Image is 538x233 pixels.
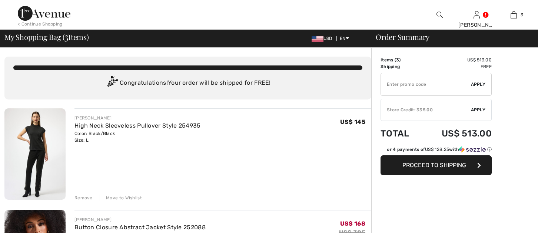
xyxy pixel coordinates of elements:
span: 3 [521,11,523,18]
td: Items ( ) [381,57,421,63]
img: 1ère Avenue [18,6,70,21]
div: [PERSON_NAME] [74,115,201,121]
div: Remove [74,195,93,201]
div: Congratulations! Your order will be shipped for FREE! [13,76,362,91]
span: US$ 128.25 [425,147,449,152]
td: Shipping [381,63,421,70]
span: 3 [396,57,399,63]
span: US$ 145 [340,118,365,125]
span: US$ 168 [340,220,365,227]
span: Proceed to Shipping [402,162,466,169]
span: Apply [471,107,486,113]
img: My Bag [511,10,517,19]
img: search the website [436,10,443,19]
td: US$ 513.00 [421,121,492,146]
span: My Shopping Bag ( Items) [4,33,89,41]
span: 3 [65,31,68,41]
td: Free [421,63,492,70]
img: My Info [474,10,480,19]
img: Congratulation2.svg [105,76,120,91]
input: Promo code [381,73,471,95]
a: High Neck Sleeveless Pullover Style 254935 [74,122,201,129]
div: Color: Black/Black Size: L [74,130,201,143]
a: Sign In [474,11,480,18]
div: [PERSON_NAME] [74,216,206,223]
div: [PERSON_NAME] [458,21,495,29]
td: Total [381,121,421,146]
div: < Continue Shopping [18,21,63,27]
td: US$ 513.00 [421,57,492,63]
button: Proceed to Shipping [381,155,492,175]
div: or 4 payments of with [387,146,492,153]
img: Sezzle [459,146,486,153]
a: 3 [495,10,532,19]
span: Apply [471,81,486,88]
a: Button Closure Abstract Jacket Style 252088 [74,224,206,231]
div: Store Credit: 335.00 [381,107,471,113]
span: USD [312,36,335,41]
img: High Neck Sleeveless Pullover Style 254935 [4,108,66,200]
div: or 4 payments ofUS$ 128.25withSezzle Click to learn more about Sezzle [381,146,492,155]
div: Move to Wishlist [100,195,142,201]
img: US Dollar [312,36,323,42]
div: Order Summary [367,33,534,41]
span: EN [340,36,349,41]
